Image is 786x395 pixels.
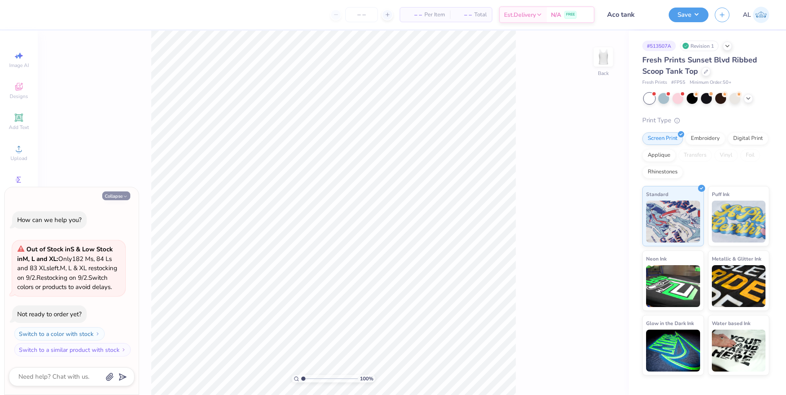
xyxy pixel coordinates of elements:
[740,149,760,162] div: Foil
[566,12,575,18] span: FREE
[642,116,769,125] div: Print Type
[95,331,100,336] img: Switch to a color with stock
[669,8,708,22] button: Save
[424,10,445,19] span: Per Item
[646,330,700,372] img: Glow in the Dark Ink
[678,149,712,162] div: Transfers
[121,347,126,352] img: Switch to a similar product with stock
[9,62,29,69] span: Image AI
[690,79,732,86] span: Minimum Order: 50 +
[474,10,487,19] span: Total
[17,245,113,263] strong: & Low Stock in M, L and XL :
[714,149,738,162] div: Vinyl
[743,7,769,23] a: AL
[642,41,676,51] div: # 513507A
[17,216,82,224] div: How can we help you?
[712,265,766,307] img: Metallic & Glitter Ink
[405,10,422,19] span: – –
[728,132,768,145] div: Digital Print
[712,254,761,263] span: Metallic & Glitter Ink
[646,190,668,199] span: Standard
[646,265,700,307] img: Neon Ink
[102,191,130,200] button: Collapse
[646,201,700,243] img: Standard
[646,254,667,263] span: Neon Ink
[642,166,683,178] div: Rhinestones
[10,93,28,100] span: Designs
[14,343,131,356] button: Switch to a similar product with stock
[13,186,26,193] span: Greek
[685,132,725,145] div: Embroidery
[551,10,561,19] span: N/A
[642,149,676,162] div: Applique
[712,201,766,243] img: Puff Ink
[646,319,694,328] span: Glow in the Dark Ink
[671,79,685,86] span: # FP55
[10,155,27,162] span: Upload
[642,55,757,76] span: Fresh Prints Sunset Blvd Ribbed Scoop Tank Top
[14,327,105,341] button: Switch to a color with stock
[753,7,769,23] img: Alyzza Lydia Mae Sobrino
[17,245,117,291] span: Only 182 Ms, 84 Ls and 83 XLs left. M, L & XL restocking on 9/2. Restocking on 9/2. Switch colors...
[598,70,609,77] div: Back
[9,124,29,131] span: Add Text
[26,245,76,253] strong: Out of Stock in S
[595,49,612,65] img: Back
[642,132,683,145] div: Screen Print
[345,7,378,22] input: – –
[712,190,729,199] span: Puff Ink
[712,330,766,372] img: Water based Ink
[504,10,536,19] span: Est. Delivery
[642,79,667,86] span: Fresh Prints
[680,41,719,51] div: Revision 1
[17,310,82,318] div: Not ready to order yet?
[743,10,751,20] span: AL
[601,6,662,23] input: Untitled Design
[455,10,472,19] span: – –
[712,319,750,328] span: Water based Ink
[360,375,373,382] span: 100 %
